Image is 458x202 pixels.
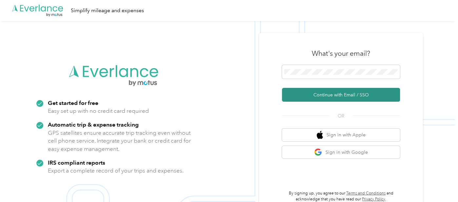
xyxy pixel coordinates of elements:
strong: IRS compliant reports [48,159,105,166]
button: google logoSign in with Google [282,146,400,159]
h3: What's your email? [312,49,370,58]
p: Export a complete record of your trips and expenses. [48,167,184,175]
img: apple logo [317,131,323,139]
a: Terms and Conditions [346,191,386,196]
strong: Get started for free [48,99,98,106]
strong: Automatic trip & expense tracking [48,121,139,128]
img: google logo [314,148,322,156]
a: Privacy Policy [362,197,385,202]
p: Easy set up with no credit card required [48,107,149,115]
span: OR [329,112,352,119]
div: Simplify mileage and expenses [71,7,144,15]
p: By signing up, you agree to our and acknowledge that you have read our . [282,191,400,202]
button: apple logoSign in with Apple [282,129,400,141]
p: GPS satellites ensure accurate trip tracking even without cell phone service. Integrate your bank... [48,129,191,153]
button: Continue with Email / SSO [282,88,400,102]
